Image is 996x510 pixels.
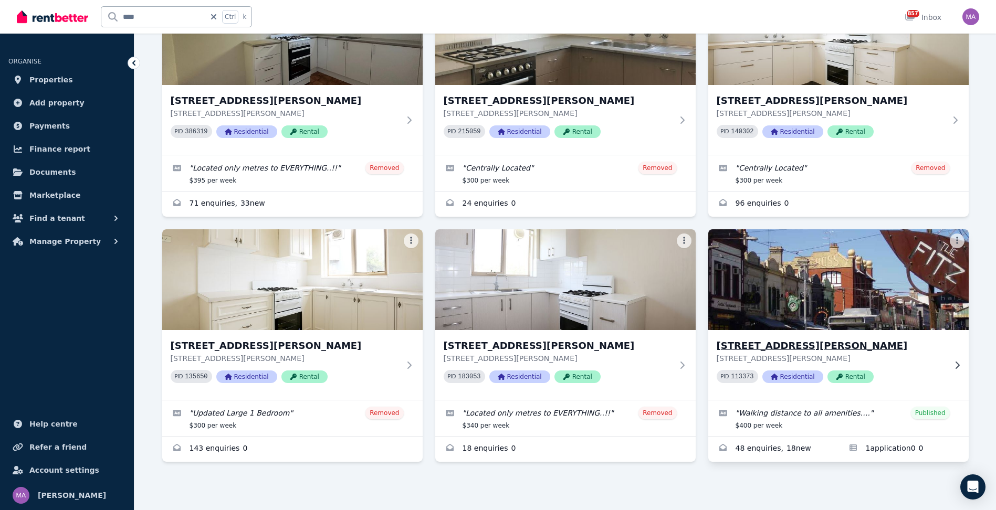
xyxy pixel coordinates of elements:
small: PID [721,129,729,134]
span: Help centre [29,418,78,430]
a: Add property [8,92,125,113]
button: More options [677,233,691,248]
a: Account settings [8,460,125,481]
img: 12/117 Kerr Street, Fitzroy [701,227,975,333]
span: Payments [29,120,70,132]
code: 386319 [185,128,207,135]
a: Marketplace [8,185,125,206]
a: Properties [8,69,125,90]
p: [STREET_ADDRESS][PERSON_NAME] [444,108,673,119]
span: 857 [907,10,919,17]
a: Finance report [8,139,125,160]
span: Residential [489,370,550,383]
a: Payments [8,115,125,136]
h3: [STREET_ADDRESS][PERSON_NAME] [444,338,673,353]
small: PID [175,374,183,379]
span: Documents [29,166,76,178]
a: Edit listing: Updated Large 1 Bedroom [162,400,423,436]
h3: [STREET_ADDRESS][PERSON_NAME] [717,93,946,108]
a: Edit listing: Centrally Located [708,155,969,191]
h3: [STREET_ADDRESS][PERSON_NAME] [444,93,673,108]
span: Residential [762,125,823,138]
small: PID [721,374,729,379]
a: Enquiries for 7/117 Kerr Street, FITZROY [162,437,423,462]
span: Marketplace [29,189,80,201]
span: Find a tenant [29,212,85,225]
a: Refer a friend [8,437,125,458]
img: 7/117 Kerr Street, FITZROY [162,229,423,330]
span: Rental [827,370,874,383]
p: [STREET_ADDRESS][PERSON_NAME] [171,353,400,364]
img: Marc Angelone [13,487,29,504]
a: Enquiries for 12/117 Kerr Street, Fitzroy [708,437,838,462]
span: Account settings [29,464,99,476]
span: Properties [29,73,73,86]
button: More options [950,233,964,248]
span: Residential [762,370,823,383]
span: Refer a friend [29,441,87,453]
button: Find a tenant [8,208,125,229]
img: 9/117 Kerr Street, Fitzroy [435,229,696,330]
code: 215059 [458,128,480,135]
a: Help centre [8,413,125,434]
a: 12/117 Kerr Street, Fitzroy[STREET_ADDRESS][PERSON_NAME][STREET_ADDRESS][PERSON_NAME]PID 113373Re... [708,229,969,400]
p: [STREET_ADDRESS][PERSON_NAME] [717,353,946,364]
a: Enquiries for 3/117 Kerr Street, FITZROY [435,192,696,217]
a: Documents [8,162,125,183]
a: Edit listing: Located only metres to EVERYTHING..!! [162,155,423,191]
span: Residential [216,125,277,138]
a: Enquiries for 4/117 Kerr Street, FITZROY [708,192,969,217]
p: [STREET_ADDRESS][PERSON_NAME] [717,108,946,119]
button: Manage Property [8,231,125,252]
span: [PERSON_NAME] [38,489,106,502]
span: Rental [827,125,874,138]
a: Edit listing: Located only metres to EVERYTHING..!! [435,400,696,436]
span: Residential [489,125,550,138]
p: [STREET_ADDRESS][PERSON_NAME] [171,108,400,119]
span: Finance report [29,143,90,155]
a: Enquiries for 9/117 Kerr Street, Fitzroy [435,437,696,462]
code: 140302 [731,128,753,135]
span: Rental [554,370,601,383]
h3: [STREET_ADDRESS][PERSON_NAME] [717,338,946,353]
div: Open Intercom Messenger [960,474,985,500]
a: Applications for 12/117 Kerr Street, Fitzroy [838,437,969,462]
span: Manage Property [29,235,101,248]
a: Enquiries for 2/117 Kerr St, Fitzroy [162,192,423,217]
span: Ctrl [222,10,238,24]
span: k [243,13,246,21]
small: PID [448,129,456,134]
span: Rental [554,125,601,138]
span: Rental [281,125,328,138]
div: Inbox [905,12,941,23]
img: Marc Angelone [962,8,979,25]
code: 135650 [185,373,207,380]
span: Add property [29,97,85,109]
h3: [STREET_ADDRESS][PERSON_NAME] [171,93,400,108]
img: RentBetter [17,9,88,25]
h3: [STREET_ADDRESS][PERSON_NAME] [171,338,400,353]
button: More options [404,233,418,248]
a: 9/117 Kerr Street, Fitzroy[STREET_ADDRESS][PERSON_NAME][STREET_ADDRESS][PERSON_NAME]PID 183053Res... [435,229,696,400]
span: Residential [216,370,277,383]
a: 7/117 Kerr Street, FITZROY[STREET_ADDRESS][PERSON_NAME][STREET_ADDRESS][PERSON_NAME]PID 135650Res... [162,229,423,400]
small: PID [175,129,183,134]
code: 113373 [731,373,753,380]
span: Rental [281,370,328,383]
span: ORGANISE [8,58,41,65]
a: Edit listing: Centrally Located [435,155,696,191]
code: 183053 [458,373,480,380]
p: [STREET_ADDRESS][PERSON_NAME] [444,353,673,364]
a: Edit listing: Walking distance to all amenities…. [708,400,969,436]
small: PID [448,374,456,379]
